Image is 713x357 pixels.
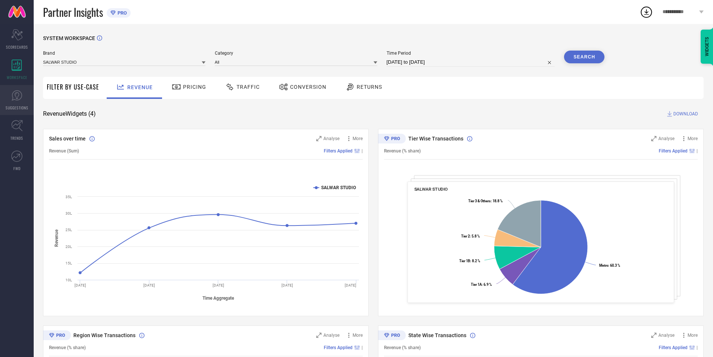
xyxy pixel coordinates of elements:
[384,345,421,350] span: Revenue (% share)
[65,261,72,265] text: 15L
[49,148,79,154] span: Revenue (Sum)
[54,229,59,247] tspan: Revenue
[7,75,27,80] span: WORKSPACE
[321,185,356,190] text: SALWAR STUDIO
[414,187,448,192] span: SALWAR STUDIO
[323,333,339,338] span: Analyse
[49,136,86,142] span: Sales over time
[459,259,480,263] text: : 8.2 %
[659,148,688,154] span: Filters Applied
[65,211,72,215] text: 30L
[43,110,96,118] span: Revenue Widgets ( 4 )
[143,283,155,287] text: [DATE]
[357,84,382,90] span: Returns
[564,51,604,63] button: Search
[599,263,620,267] text: : 60.3 %
[384,148,421,154] span: Revenue (% share)
[65,245,72,249] text: 20L
[47,82,99,91] span: Filter By Use-Case
[324,345,353,350] span: Filters Applied
[658,136,674,141] span: Analyse
[408,332,466,338] span: State Wise Transactions
[697,148,698,154] span: |
[651,333,656,338] svg: Zoom
[461,234,470,238] tspan: Tier 2
[215,51,377,56] span: Category
[116,10,127,16] span: PRO
[237,84,260,90] span: Traffic
[43,4,103,20] span: Partner Insights
[471,282,482,287] tspan: Tier 1A
[6,105,28,111] span: SUGGESTIONS
[13,166,21,171] span: FWD
[378,330,406,342] div: Premium
[127,84,153,90] span: Revenue
[659,345,688,350] span: Filters Applied
[345,283,356,287] text: [DATE]
[43,330,71,342] div: Premium
[316,136,322,141] svg: Zoom
[658,333,674,338] span: Analyse
[387,51,555,56] span: Time Period
[65,228,72,232] text: 25L
[471,282,492,287] text: : 6.9 %
[362,148,363,154] span: |
[673,110,698,118] span: DOWNLOAD
[74,283,86,287] text: [DATE]
[640,5,653,19] div: Open download list
[697,345,698,350] span: |
[6,44,28,50] span: SCORECARDS
[43,35,95,41] span: SYSTEM WORKSPACE
[387,58,555,67] input: Select time period
[49,345,86,350] span: Revenue (% share)
[461,234,480,238] text: : 5.8 %
[73,332,135,338] span: Region Wise Transactions
[10,135,23,141] span: TRENDS
[323,136,339,141] span: Analyse
[688,333,698,338] span: More
[65,195,72,199] text: 35L
[324,148,353,154] span: Filters Applied
[213,283,224,287] text: [DATE]
[688,136,698,141] span: More
[459,259,470,263] tspan: Tier 1B
[353,136,363,141] span: More
[202,296,234,301] tspan: Time Aggregate
[599,263,608,267] tspan: Metro
[468,199,491,203] tspan: Tier 3 & Others
[378,134,406,145] div: Premium
[408,136,463,142] span: Tier Wise Transactions
[43,51,205,56] span: Brand
[468,199,503,203] text: : 18.8 %
[65,278,72,282] text: 10L
[651,136,656,141] svg: Zoom
[290,84,326,90] span: Conversion
[281,283,293,287] text: [DATE]
[362,345,363,350] span: |
[353,333,363,338] span: More
[183,84,206,90] span: Pricing
[316,333,322,338] svg: Zoom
